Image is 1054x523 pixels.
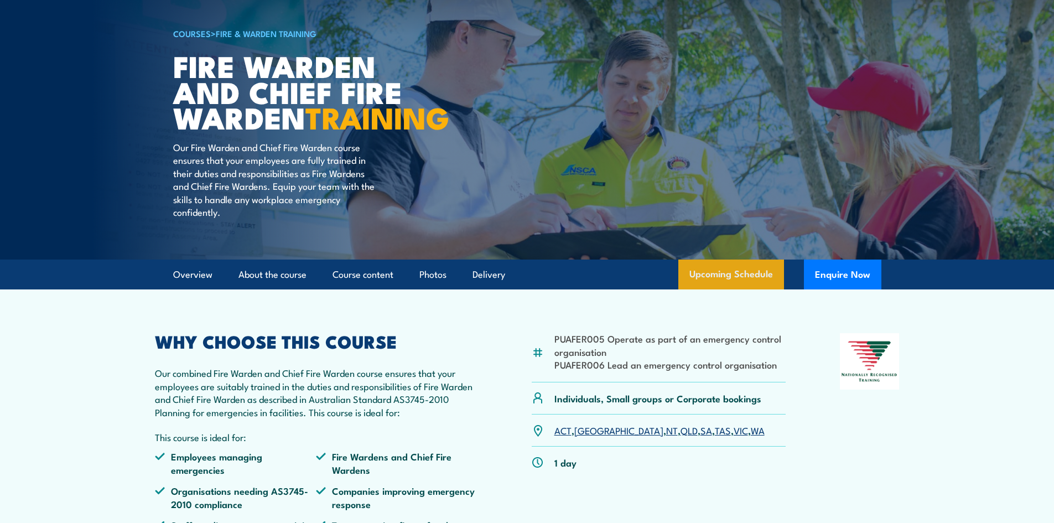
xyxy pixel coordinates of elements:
a: Course content [333,260,393,289]
a: About the course [238,260,307,289]
li: Fire Wardens and Chief Fire Wardens [316,450,477,476]
strong: TRAINING [305,94,449,139]
li: Companies improving emergency response [316,484,477,510]
a: SA [700,423,712,437]
a: COURSES [173,27,211,39]
button: Enquire Now [804,260,881,289]
p: Our Fire Warden and Chief Fire Warden course ensures that your employees are fully trained in the... [173,141,375,218]
li: PUAFER006 Lead an emergency control organisation [554,358,786,371]
li: PUAFER005 Operate as part of an emergency control organisation [554,332,786,358]
a: VIC [734,423,748,437]
li: Organisations needing AS3745-2010 compliance [155,484,316,510]
h2: WHY CHOOSE THIS COURSE [155,333,478,349]
a: [GEOGRAPHIC_DATA] [574,423,663,437]
li: Employees managing emergencies [155,450,316,476]
p: Individuals, Small groups or Corporate bookings [554,392,761,405]
img: Nationally Recognised Training logo. [840,333,900,390]
p: This course is ideal for: [155,431,478,443]
a: NT [666,423,678,437]
a: Fire & Warden Training [216,27,316,39]
p: 1 day [554,456,577,469]
p: , , , , , , , [554,424,765,437]
a: TAS [715,423,731,437]
a: QLD [681,423,698,437]
a: Delivery [473,260,505,289]
a: Upcoming Schedule [678,260,784,289]
a: WA [751,423,765,437]
a: Photos [419,260,446,289]
a: ACT [554,423,572,437]
h6: > [173,27,446,40]
p: Our combined Fire Warden and Chief Fire Warden course ensures that your employees are suitably tr... [155,366,478,418]
a: Overview [173,260,212,289]
h1: Fire Warden and Chief Fire Warden [173,53,446,130]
